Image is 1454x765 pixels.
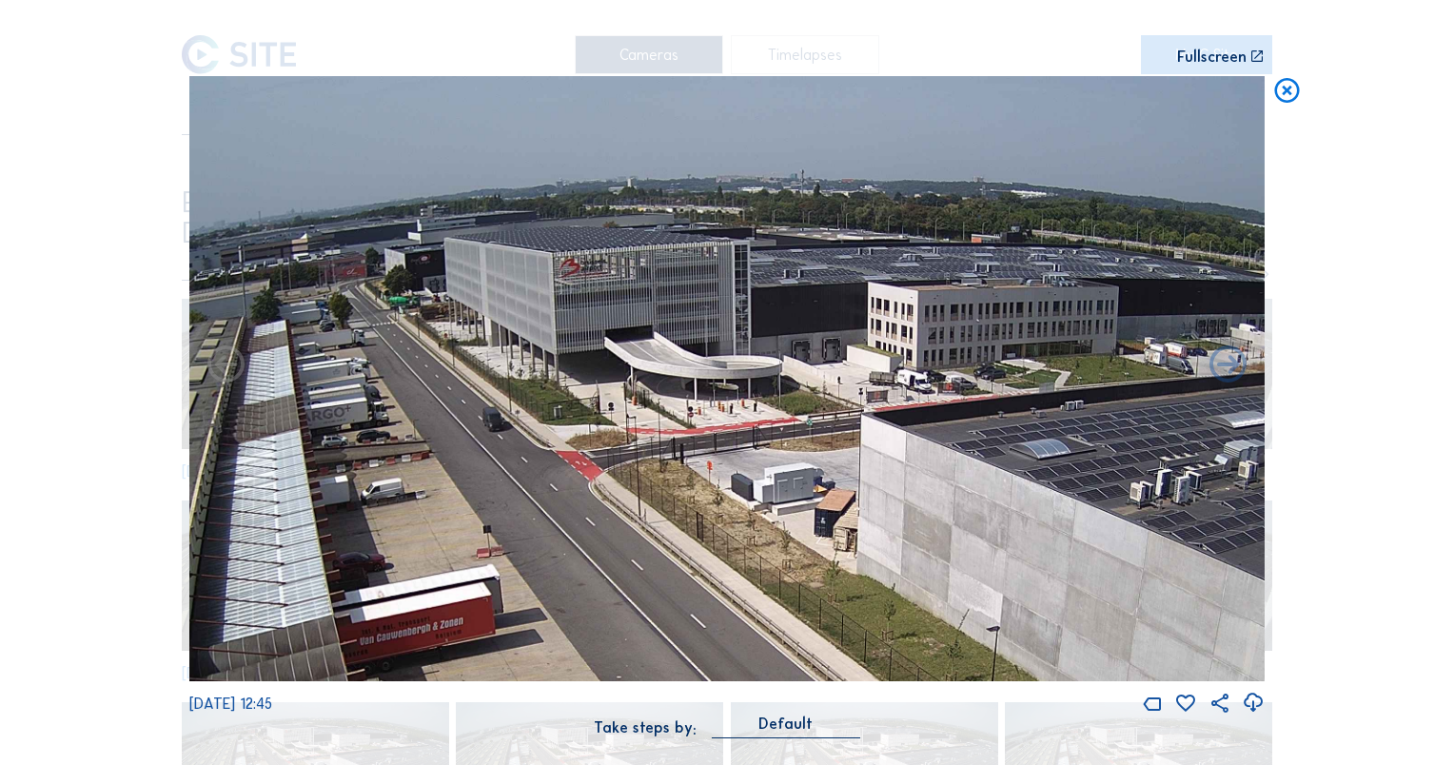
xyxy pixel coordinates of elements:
[1177,49,1247,65] div: Fullscreen
[712,716,860,737] div: Default
[189,76,1265,681] img: Image
[758,716,813,733] div: Default
[189,695,272,713] span: [DATE] 12:45
[204,343,248,388] i: Forward
[594,720,697,736] div: Take steps by:
[1206,343,1250,388] i: Back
